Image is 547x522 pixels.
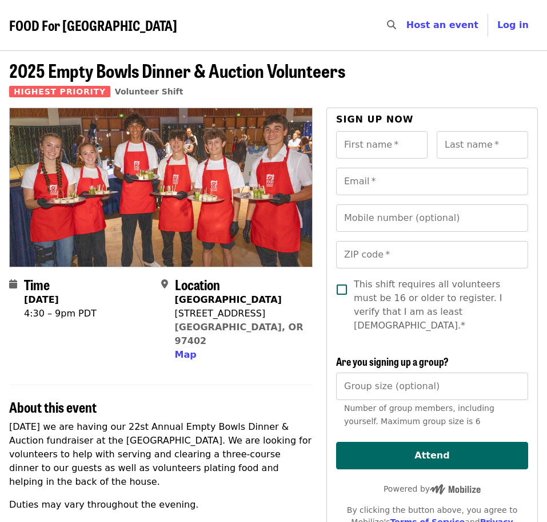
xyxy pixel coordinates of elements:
i: map-marker-alt icon [161,279,168,290]
span: Are you signing up a group? [336,354,449,369]
a: Host an event [406,19,478,30]
span: Map [175,349,197,360]
img: 2025 Empty Bowls Dinner & Auction Volunteers organized by FOOD For Lane County [10,108,312,267]
strong: [GEOGRAPHIC_DATA] [175,294,282,305]
input: Search [403,11,412,39]
div: [STREET_ADDRESS] [175,307,304,321]
input: Mobile number (optional) [336,204,528,232]
input: [object Object] [336,373,528,400]
span: About this event [9,397,97,417]
i: search icon [387,19,396,30]
a: Volunteer Shift [115,87,183,96]
div: 4:30 – 9pm PDT [24,307,97,321]
button: Attend [336,442,528,469]
span: FOOD For [GEOGRAPHIC_DATA] [9,15,177,35]
span: Powered by [384,484,481,493]
input: Last name [437,131,528,159]
p: Duties may vary throughout the evening. [9,498,313,512]
p: [DATE] we are having our 22st Annual Empty Bowls Dinner & Auction fundraiser at the [GEOGRAPHIC_D... [9,420,313,489]
span: Highest Priority [9,86,110,97]
i: calendar icon [9,279,17,290]
span: Number of group members, including yourself. Maximum group size is 6 [344,404,494,426]
span: 2025 Empty Bowls Dinner & Auction Volunteers [9,57,345,84]
input: Email [336,168,528,195]
span: Time [24,274,50,294]
input: First name [336,131,428,159]
strong: [DATE] [24,294,59,305]
button: Log in [488,14,538,37]
span: Location [175,274,220,294]
button: Map [175,348,197,362]
span: This shift requires all volunteers must be 16 or older to register. I verify that I am as least [... [354,278,519,333]
a: FOOD For [GEOGRAPHIC_DATA] [9,17,177,34]
span: Sign up now [336,114,414,125]
img: Powered by Mobilize [430,484,481,495]
a: [GEOGRAPHIC_DATA], OR 97402 [175,322,304,346]
input: ZIP code [336,241,528,268]
span: Log in [497,19,529,30]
